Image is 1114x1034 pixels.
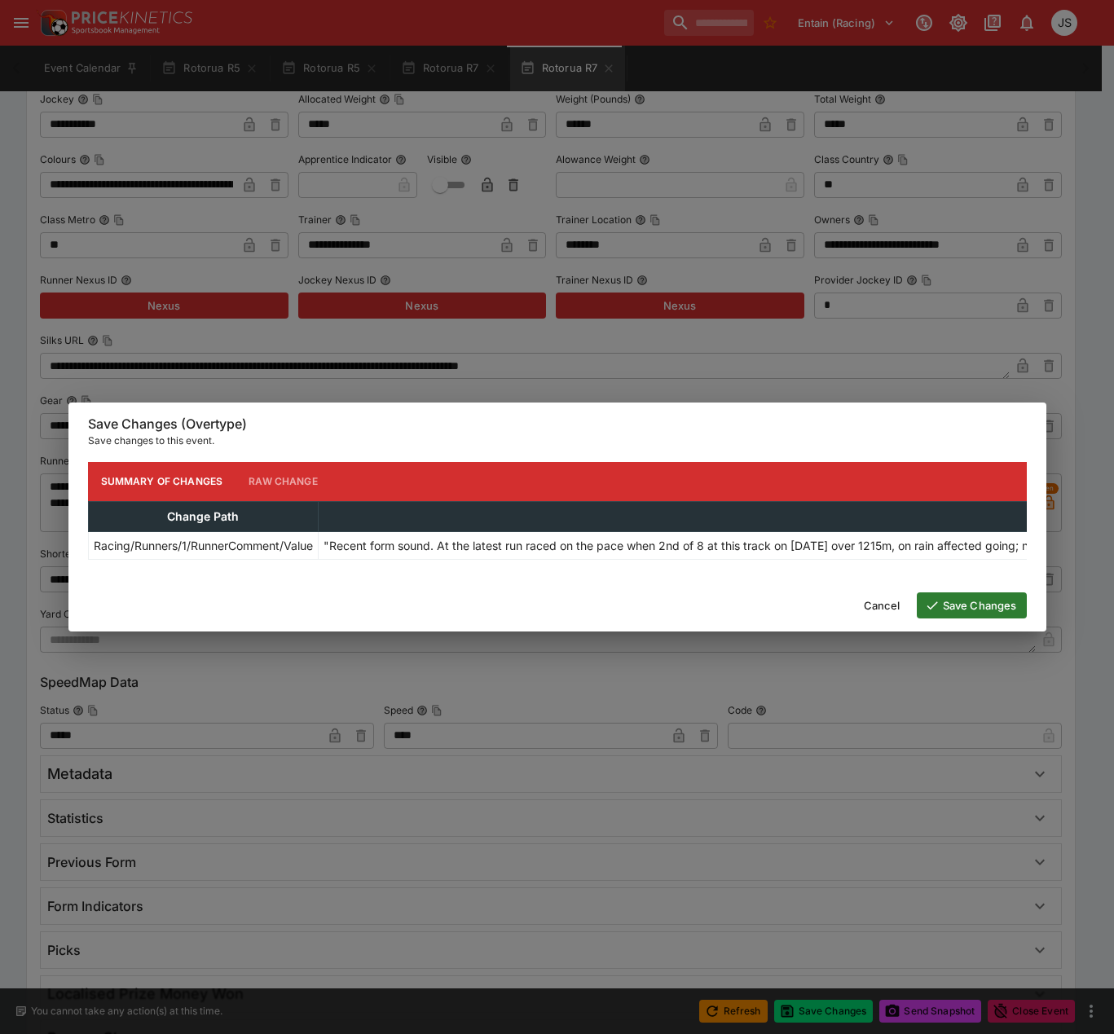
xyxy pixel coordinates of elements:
[854,592,910,618] button: Cancel
[88,433,1027,449] p: Save changes to this event.
[88,462,236,501] button: Summary of Changes
[88,501,318,531] th: Change Path
[94,537,313,554] p: Racing/Runners/1/RunnerComment/Value
[236,462,331,501] button: Raw Change
[88,416,1027,433] h6: Save Changes (Overtype)
[917,592,1027,618] button: Save Changes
